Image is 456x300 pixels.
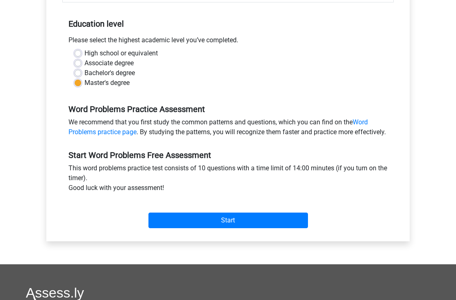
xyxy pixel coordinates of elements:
[84,59,134,69] label: Associate degree
[84,49,158,59] label: High school or equivalent
[68,151,388,160] h5: Start Word Problems Free Assessment
[62,164,394,197] div: This word problems practice test consists of 10 questions with a time limit of 14:00 minutes (if ...
[62,36,394,49] div: Please select the highest academic level you’ve completed.
[68,16,388,32] h5: Education level
[62,118,394,141] div: We recommend that you first study the common patterns and questions, which you can find on the . ...
[148,213,308,229] input: Start
[68,105,388,115] h5: Word Problems Practice Assessment
[84,69,135,78] label: Bachelor's degree
[84,78,130,88] label: Master's degree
